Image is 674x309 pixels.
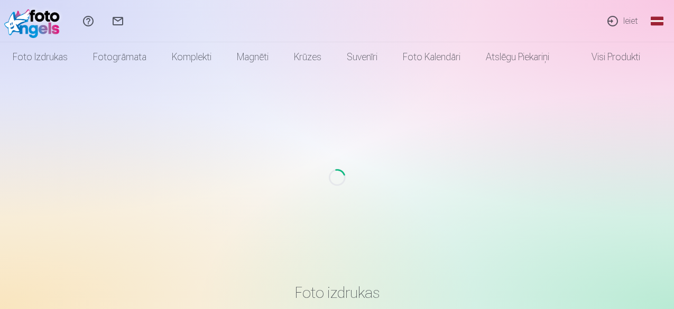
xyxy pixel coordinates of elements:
[159,42,224,72] a: Komplekti
[224,42,281,72] a: Magnēti
[4,4,65,38] img: /fa1
[390,42,473,72] a: Foto kalendāri
[334,42,390,72] a: Suvenīri
[562,42,653,72] a: Visi produkti
[473,42,562,72] a: Atslēgu piekariņi
[80,42,159,72] a: Fotogrāmata
[281,42,334,72] a: Krūzes
[29,283,646,302] h3: Foto izdrukas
